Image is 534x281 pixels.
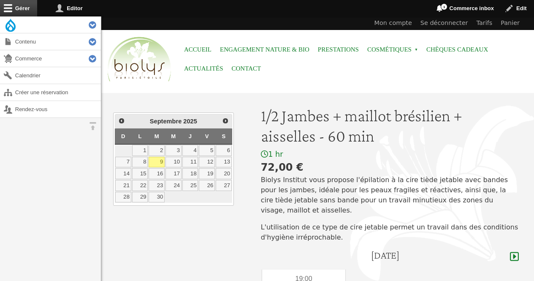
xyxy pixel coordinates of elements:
a: 1 [132,145,148,156]
a: 22 [132,180,148,191]
a: 27 [216,180,232,191]
a: 9 [149,157,165,168]
a: Mon compte [370,16,416,30]
a: 4 [182,145,198,156]
span: Samedi [222,133,226,139]
a: Suivant [220,115,230,126]
span: Cosmétiques [367,40,418,59]
a: Précédent [116,115,127,126]
a: 6 [216,145,232,156]
span: Précédent [118,117,125,124]
a: Actualités [184,59,223,78]
a: Engagement Nature & Bio [220,40,309,59]
span: Dimanche [121,133,125,139]
a: 10 [165,157,182,168]
a: 2 [149,145,165,156]
a: 17 [165,168,182,179]
a: 12 [199,157,215,168]
span: » [415,48,418,52]
a: Accueil [184,40,211,59]
a: 24 [165,180,182,191]
a: 19 [199,168,215,179]
a: 7 [115,157,131,168]
a: 15 [132,168,148,179]
a: Se déconnecter [416,16,472,30]
a: 18 [182,168,198,179]
span: 2025 [183,118,197,125]
p: Biolys Institut vous propose l'épilation à la cire tiède jetable avec bandes pour les jambes, idé... [261,175,519,216]
span: Vendredi [205,133,209,139]
a: Panier [496,16,524,30]
button: Orientation horizontale [84,118,101,134]
span: Jeudi [189,133,192,139]
span: Lundi [138,133,141,139]
span: Mercredi [171,133,176,139]
a: 13 [216,157,232,168]
a: 25 [182,180,198,191]
a: 23 [149,180,165,191]
a: 28 [115,192,131,203]
div: 72,00 € [261,160,519,175]
a: 8 [132,157,148,168]
span: Mardi [155,133,159,139]
img: Accueil [106,35,173,84]
a: 30 [149,192,165,203]
div: 1 hr [261,150,519,159]
a: 14 [115,168,131,179]
h4: [DATE] [371,249,399,262]
a: 20 [216,168,232,179]
a: Tarifs [472,16,497,30]
h1: 1/2 Jambes + maillot brésilien + aisselles - 60 min [261,106,519,146]
p: L'utilisation de ce type de cire jetable permet un travail dans des conditions d'hygiène irréproc... [261,222,519,243]
a: 5 [199,145,215,156]
span: Septembre [150,118,182,125]
a: 26 [199,180,215,191]
a: Contact [232,59,261,78]
a: 3 [165,145,182,156]
a: Chèques cadeaux [426,40,488,59]
a: 21 [115,180,131,191]
a: 11 [182,157,198,168]
a: 16 [149,168,165,179]
a: 29 [132,192,148,203]
header: Entête du site [101,16,534,89]
span: 1 [441,3,447,10]
a: Prestations [318,40,359,59]
span: Suivant [222,117,229,124]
